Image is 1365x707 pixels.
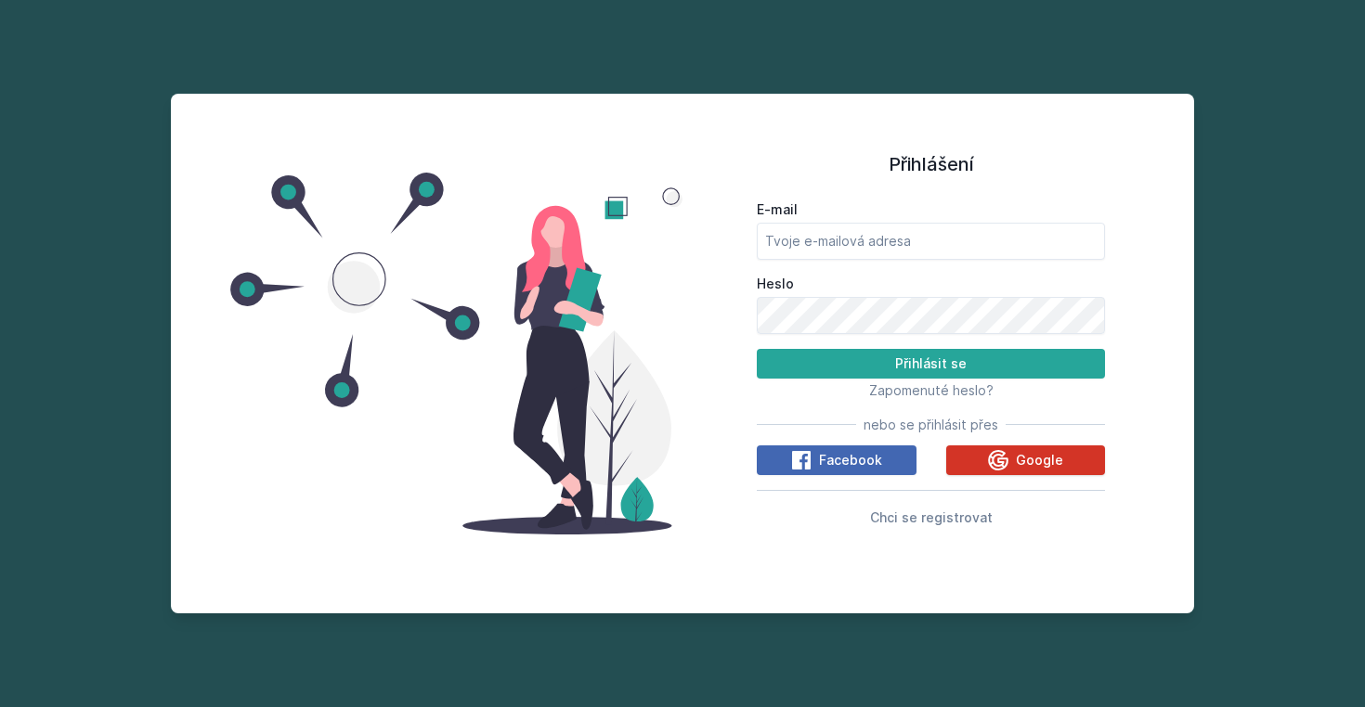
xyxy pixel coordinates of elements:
[757,200,1105,219] label: E-mail
[757,150,1105,178] h1: Přihlášení
[946,445,1106,475] button: Google
[870,506,993,528] button: Chci se registrovat
[870,509,993,525] span: Chci se registrovat
[869,382,994,398] span: Zapomenuté heslo?
[819,451,882,469] span: Facebook
[1016,451,1063,469] span: Google
[757,349,1105,379] button: Přihlásit se
[864,416,998,434] span: nebo se přihlásit přes
[757,445,916,475] button: Facebook
[757,275,1105,293] label: Heslo
[757,223,1105,260] input: Tvoje e-mailová adresa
